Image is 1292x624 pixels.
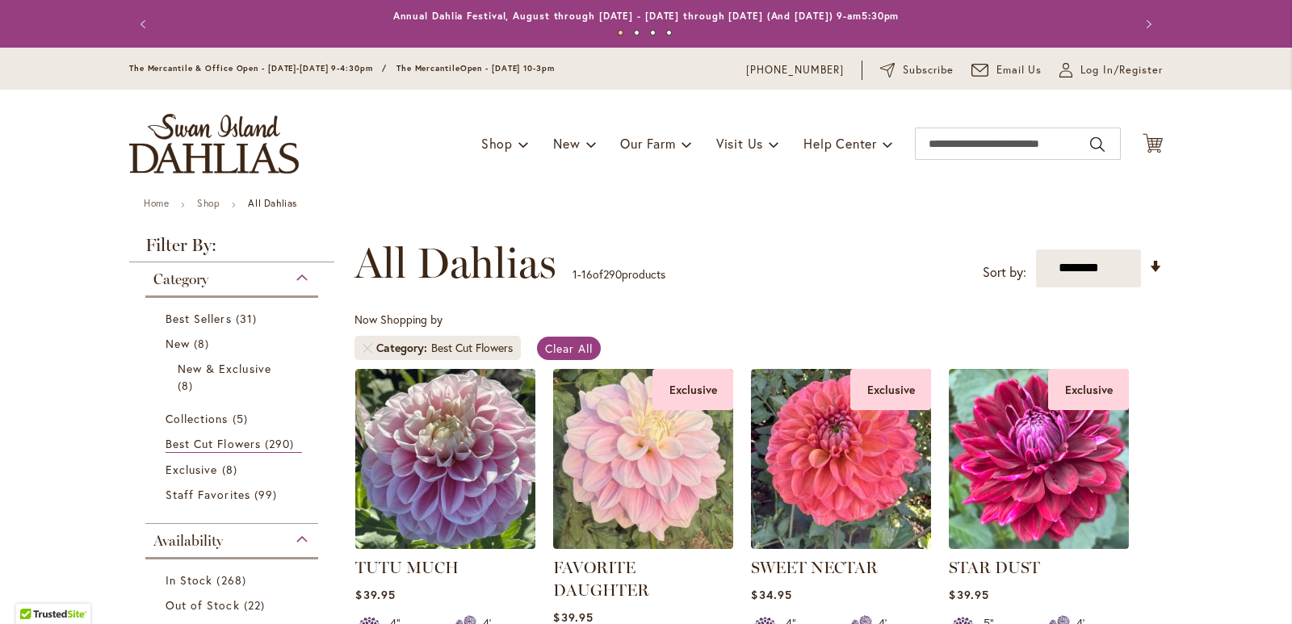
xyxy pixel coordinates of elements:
[553,537,733,552] a: FAVORITE DAUGHTER Exclusive
[746,62,844,78] a: [PHONE_NUMBER]
[618,30,623,36] button: 1 of 4
[545,341,593,356] span: Clear All
[949,558,1040,577] a: STAR DUST
[129,8,161,40] button: Previous
[460,63,555,73] span: Open - [DATE] 10-3pm
[166,411,229,426] span: Collections
[949,587,988,602] span: $39.95
[166,572,212,588] span: In Stock
[1130,8,1163,40] button: Next
[254,486,281,503] span: 99
[996,62,1042,78] span: Email Us
[166,597,302,614] a: Out of Stock 22
[166,310,302,327] a: Best Sellers
[166,336,190,351] span: New
[880,62,954,78] a: Subscribe
[553,369,733,549] img: FAVORITE DAUGHTER
[573,262,665,287] p: - of products
[652,369,733,410] div: Exclusive
[166,461,302,478] a: Exclusive
[949,537,1129,552] a: STAR DUST Exclusive
[153,270,208,288] span: Category
[1059,62,1163,78] a: Log In/Register
[431,340,513,356] div: Best Cut Flowers
[355,369,535,549] img: Tutu Much
[537,337,601,360] a: Clear All
[634,30,640,36] button: 2 of 4
[178,377,197,394] span: 8
[166,435,302,453] a: Best Cut Flowers
[153,532,223,550] span: Availability
[1080,62,1163,78] span: Log In/Register
[216,572,250,588] span: 268
[751,369,931,549] img: SWEET NECTAR
[481,135,513,152] span: Shop
[903,62,954,78] span: Subscribe
[666,30,672,36] button: 4 of 4
[233,410,252,427] span: 5
[581,266,593,282] span: 16
[236,310,261,327] span: 31
[620,135,675,152] span: Our Farm
[971,62,1042,78] a: Email Us
[129,114,299,174] a: store logo
[751,537,931,552] a: SWEET NECTAR Exclusive
[355,537,535,552] a: Tutu Much
[716,135,763,152] span: Visit Us
[393,10,900,22] a: Annual Dahlia Festival, August through [DATE] - [DATE] through [DATE] (And [DATE]) 9-am5:30pm
[850,369,931,410] div: Exclusive
[178,361,271,376] span: New & Exclusive
[354,312,443,327] span: Now Shopping by
[265,435,298,452] span: 290
[197,197,220,209] a: Shop
[248,197,297,209] strong: All Dahlias
[129,237,334,262] strong: Filter By:
[244,597,269,614] span: 22
[166,335,302,352] a: New
[573,266,577,282] span: 1
[355,558,459,577] a: TUTU MUCH
[166,436,261,451] span: Best Cut Flowers
[166,572,302,588] a: In Stock 268
[355,587,395,602] span: $39.95
[144,197,169,209] a: Home
[194,335,213,352] span: 8
[166,410,302,427] a: Collections
[376,340,431,356] span: Category
[166,462,217,477] span: Exclusive
[949,369,1129,549] img: STAR DUST
[553,558,649,600] a: FAVORITE DAUGHTER
[603,266,622,282] span: 290
[166,597,240,613] span: Out of Stock
[1048,369,1129,410] div: Exclusive
[166,486,302,503] a: Staff Favorites
[751,587,791,602] span: $34.95
[166,487,250,502] span: Staff Favorites
[363,343,372,353] a: Remove Category Best Cut Flowers
[129,63,460,73] span: The Mercantile & Office Open - [DATE]-[DATE] 9-4:30pm / The Mercantile
[553,135,580,152] span: New
[803,135,877,152] span: Help Center
[354,239,556,287] span: All Dahlias
[178,360,290,394] a: New &amp; Exclusive
[222,461,241,478] span: 8
[983,258,1026,287] label: Sort by:
[166,311,232,326] span: Best Sellers
[650,30,656,36] button: 3 of 4
[751,558,878,577] a: SWEET NECTAR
